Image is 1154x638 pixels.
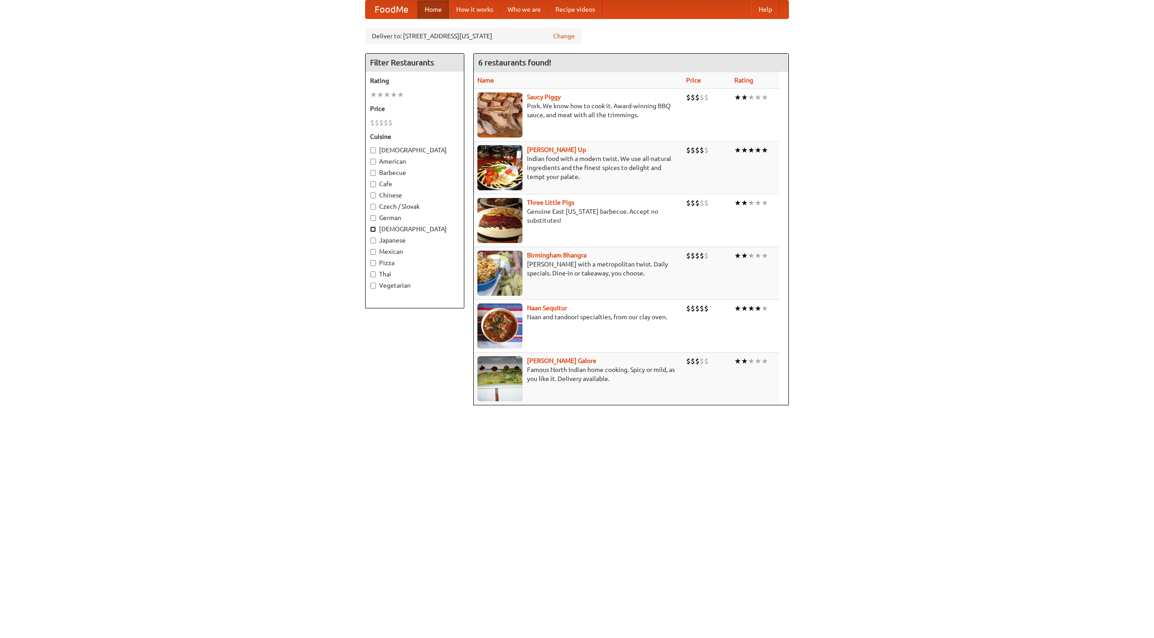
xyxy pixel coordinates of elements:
[370,76,459,85] h5: Rating
[370,226,376,232] input: [DEMOGRAPHIC_DATA]
[477,356,522,401] img: currygalore.jpg
[761,92,768,102] li: ★
[370,179,459,188] label: Cafe
[734,303,741,313] li: ★
[527,93,561,101] a: Saucy Piggy
[370,247,459,256] label: Mexican
[370,159,376,165] input: American
[695,198,700,208] li: $
[686,77,701,84] a: Price
[686,198,691,208] li: $
[397,90,404,100] li: ★
[761,303,768,313] li: ★
[366,0,417,18] a: FoodMe
[695,356,700,366] li: $
[691,251,695,261] li: $
[761,251,768,261] li: ★
[477,312,679,321] p: Naan and tandoori specialties, from our clay oven.
[370,170,376,176] input: Barbecue
[390,90,397,100] li: ★
[370,270,459,279] label: Thai
[761,198,768,208] li: ★
[388,118,393,128] li: $
[761,145,768,155] li: ★
[370,104,459,113] h5: Price
[370,215,376,221] input: German
[477,92,522,138] img: saucy.jpg
[691,356,695,366] li: $
[500,0,548,18] a: Who we are
[748,92,755,102] li: ★
[748,251,755,261] li: ★
[370,202,459,211] label: Czech / Slovak
[370,283,376,289] input: Vegetarian
[691,303,695,313] li: $
[477,303,522,349] img: naansequitur.jpg
[527,252,586,259] b: Birmingham Bhangra
[686,356,691,366] li: $
[755,198,761,208] li: ★
[700,356,704,366] li: $
[370,225,459,234] label: [DEMOGRAPHIC_DATA]
[477,101,679,119] p: Pork. We know how to cook it. Award-winning BBQ sauce, and meat with all the trimmings.
[755,145,761,155] li: ★
[370,181,376,187] input: Cafe
[370,132,459,141] h5: Cuisine
[755,251,761,261] li: ★
[748,145,755,155] li: ★
[370,236,459,245] label: Japanese
[379,118,384,128] li: $
[748,198,755,208] li: ★
[761,356,768,366] li: ★
[704,356,709,366] li: $
[370,260,376,266] input: Pizza
[686,92,691,102] li: $
[700,303,704,313] li: $
[449,0,500,18] a: How it works
[370,204,376,210] input: Czech / Slovak
[548,0,602,18] a: Recipe videos
[755,92,761,102] li: ★
[734,251,741,261] li: ★
[741,356,748,366] li: ★
[370,281,459,290] label: Vegetarian
[741,145,748,155] li: ★
[734,198,741,208] li: ★
[370,238,376,243] input: Japanese
[370,168,459,177] label: Barbecue
[755,356,761,366] li: ★
[527,199,574,206] b: Three Little Pigs
[700,198,704,208] li: $
[748,303,755,313] li: ★
[375,118,379,128] li: $
[370,213,459,222] label: German
[370,191,459,200] label: Chinese
[417,0,449,18] a: Home
[477,260,679,278] p: [PERSON_NAME] with a metropolitan twist. Daily specials. Dine-in or takeaway, you choose.
[700,145,704,155] li: $
[691,92,695,102] li: $
[691,145,695,155] li: $
[370,258,459,267] label: Pizza
[741,92,748,102] li: ★
[477,365,679,383] p: Famous North Indian home cooking. Spicy or mild, as you like it. Delivery available.
[741,303,748,313] li: ★
[478,58,551,67] ng-pluralize: 6 restaurants found!
[734,77,753,84] a: Rating
[686,145,691,155] li: $
[527,357,596,364] a: [PERSON_NAME] Galore
[370,90,377,100] li: ★
[366,54,464,72] h4: Filter Restaurants
[741,198,748,208] li: ★
[370,271,376,277] input: Thai
[553,32,575,41] a: Change
[748,356,755,366] li: ★
[741,251,748,261] li: ★
[527,146,586,153] a: [PERSON_NAME] Up
[370,118,375,128] li: $
[365,28,582,44] div: Deliver to: [STREET_ADDRESS][US_STATE]
[700,251,704,261] li: $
